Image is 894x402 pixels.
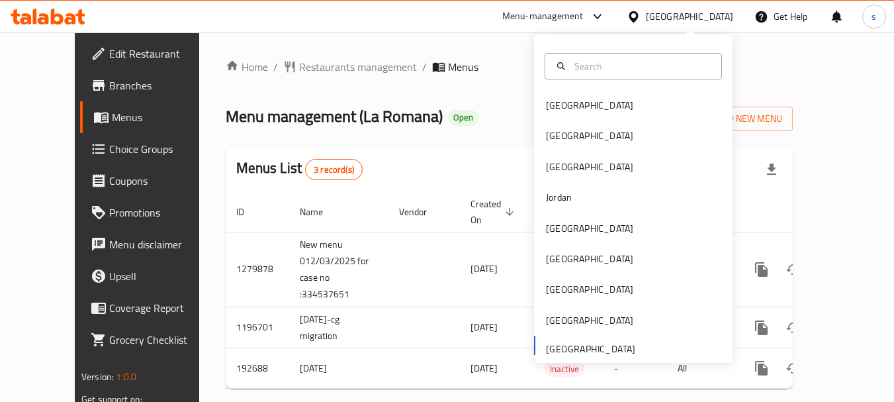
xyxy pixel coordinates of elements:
td: 192688 [226,348,289,389]
div: [GEOGRAPHIC_DATA] [546,128,633,143]
a: Choice Groups [80,133,224,165]
a: Upsell [80,260,224,292]
span: Add New Menu [701,111,782,127]
li: / [273,59,278,75]
th: Actions [735,192,883,232]
a: Edit Restaurant [80,38,224,70]
button: more [746,352,778,384]
span: [DATE] [470,319,498,336]
a: Coverage Report [80,292,224,324]
span: Menus [448,59,478,75]
span: Coupons [109,173,214,189]
span: 3 record(s) [306,164,362,176]
table: enhanced table [226,192,883,389]
span: Created On [470,196,518,228]
nav: breadcrumb [226,59,793,75]
span: Coverage Report [109,300,214,316]
a: Promotions [80,197,224,228]
button: Add New Menu [690,107,793,131]
div: [GEOGRAPHIC_DATA] [646,9,733,24]
span: s [872,9,876,24]
button: Change Status [778,254,809,285]
span: Menu disclaimer [109,236,214,252]
span: Version: [81,368,114,385]
button: Change Status [778,312,809,344]
div: Jordan [546,190,572,205]
div: Menu-management [502,9,584,25]
button: Change Status [778,352,809,384]
input: Search [569,59,713,74]
td: 1196701 [226,307,289,348]
span: Menus [112,109,214,125]
div: Export file [756,154,787,185]
span: Open [448,112,478,123]
div: Total records count [305,159,363,180]
a: Restaurants management [283,59,417,75]
span: Restaurants management [299,59,417,75]
div: [GEOGRAPHIC_DATA] [546,160,633,174]
a: Coupons [80,165,224,197]
span: Choice Groups [109,141,214,157]
div: [GEOGRAPHIC_DATA] [546,282,633,297]
span: Edit Restaurant [109,46,214,62]
span: [DATE] [470,360,498,377]
td: New menu 012/03/2025 for case no :334537651 [289,232,388,307]
span: Name [300,204,340,220]
span: Grocery Checklist [109,332,214,348]
button: more [746,312,778,344]
span: 1.0.0 [116,368,136,385]
a: Branches [80,70,224,101]
span: Promotions [109,205,214,221]
span: ID [236,204,261,220]
td: [DATE] [289,348,388,389]
div: Open [448,110,478,126]
div: [GEOGRAPHIC_DATA] [546,98,633,113]
div: [GEOGRAPHIC_DATA] [546,252,633,266]
span: Branches [109,77,214,93]
td: - [603,348,667,389]
td: 1279878 [226,232,289,307]
div: [GEOGRAPHIC_DATA] [546,313,633,328]
span: Menu management ( La Romana ) [226,101,443,131]
a: Menus [80,101,224,133]
span: Inactive [545,362,584,377]
button: more [746,254,778,285]
td: All [667,348,735,389]
div: [GEOGRAPHIC_DATA] [546,221,633,236]
a: Grocery Checklist [80,324,224,356]
span: Upsell [109,268,214,284]
span: Vendor [399,204,444,220]
li: / [422,59,427,75]
span: [DATE] [470,260,498,277]
td: [DATE]-cg migration [289,307,388,348]
h2: Menus List [236,158,363,180]
a: Menu disclaimer [80,228,224,260]
a: Home [226,59,268,75]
